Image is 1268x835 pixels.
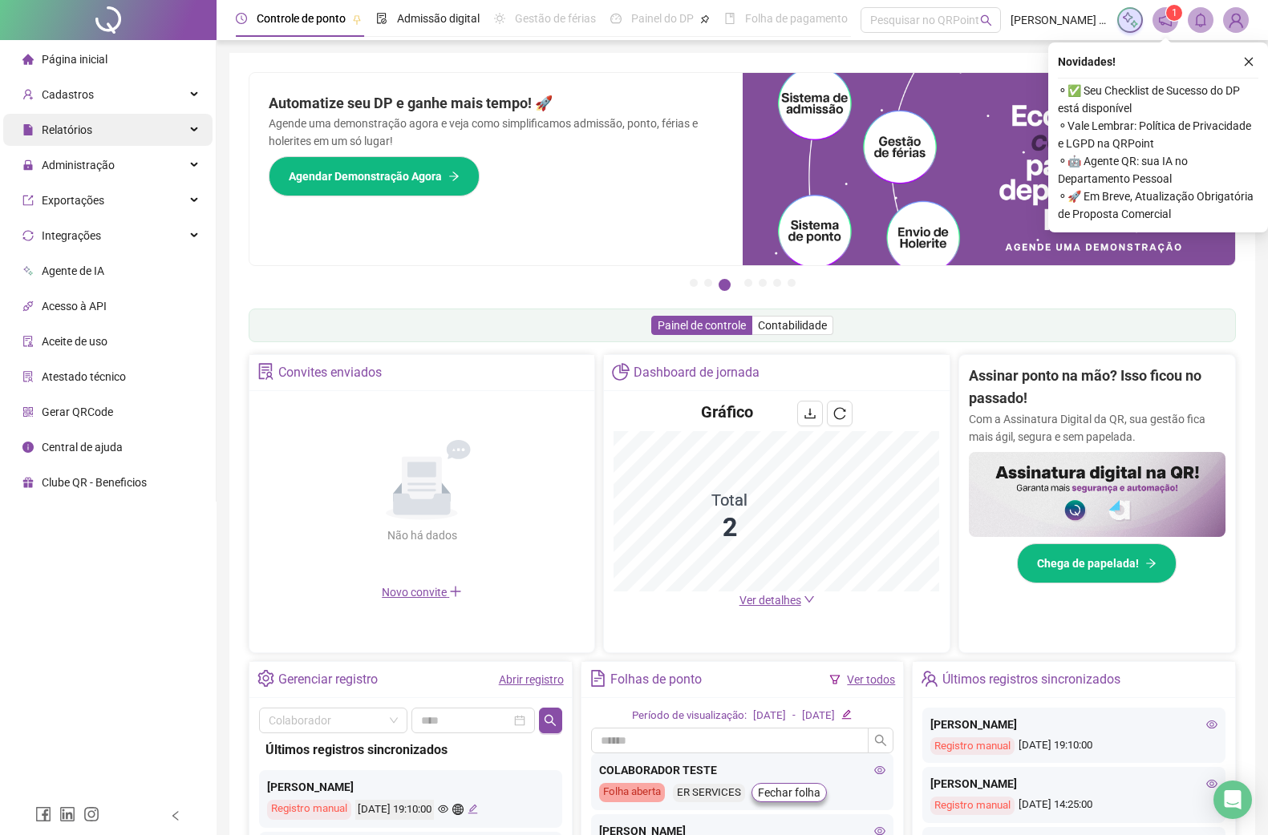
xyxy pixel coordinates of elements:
[921,670,938,687] span: team
[847,673,895,686] a: Ver todos
[42,264,104,277] span: Agente de IA
[930,797,1015,815] div: Registro manual
[704,279,712,287] button: 2
[1243,56,1254,67] span: close
[930,775,1217,793] div: [PERSON_NAME]
[278,666,378,693] div: Gerenciar registro
[744,279,752,287] button: 4
[42,476,147,489] span: Clube QR - Beneficios
[792,708,796,724] div: -
[1058,188,1258,223] span: ⚬ 🚀 Em Breve, Atualização Obrigatória de Proposta Comercial
[257,363,274,380] span: solution
[42,194,104,207] span: Exportações
[544,714,557,727] span: search
[719,279,731,291] button: 3
[773,279,781,287] button: 6
[22,124,34,135] span: file
[269,156,480,196] button: Agendar Demonstração Agora
[930,797,1217,815] div: [DATE] 14:25:00
[1058,152,1258,188] span: ⚬ 🤖 Agente QR: sua IA no Departamento Pessoal
[452,804,463,814] span: global
[701,401,753,423] h4: Gráfico
[1058,53,1116,71] span: Novidades !
[499,673,564,686] a: Abrir registro
[269,92,723,115] h2: Automatize seu DP e ganhe mais tempo! 🚀
[355,800,434,820] div: [DATE] 19:10:00
[930,716,1217,733] div: [PERSON_NAME]
[35,806,51,822] span: facebook
[758,784,820,801] span: Fechar folha
[22,336,34,347] span: audit
[743,73,1236,265] img: banner%2Fd57e337e-a0d3-4837-9615-f134fc33a8e6.png
[1193,13,1208,27] span: bell
[42,335,107,348] span: Aceite de uso
[751,783,827,802] button: Fechar folha
[788,279,796,287] button: 7
[759,279,767,287] button: 5
[739,594,815,607] a: Ver detalhes down
[1011,11,1108,29] span: [PERSON_NAME] - ER SERVICES
[599,761,886,779] div: COLABORADOR TESTE
[22,301,34,312] span: api
[42,88,94,101] span: Cadastros
[969,410,1225,446] p: Com a Assinatura Digital da QR, sua gestão fica mais ágil, segura e sem papelada.
[22,371,34,382] span: solution
[1224,8,1248,32] img: 89622
[376,13,387,24] span: file-done
[257,12,346,25] span: Controle de ponto
[700,14,710,24] span: pushpin
[267,778,554,796] div: [PERSON_NAME]
[278,359,382,386] div: Convites enviados
[610,13,622,24] span: dashboard
[804,594,815,605] span: down
[448,171,460,182] span: arrow-right
[1037,555,1139,572] span: Chega de papelada!
[1172,7,1177,18] span: 1
[632,708,747,724] div: Período de visualização:
[1058,82,1258,117] span: ⚬ ✅ Seu Checklist de Sucesso do DP está disponível
[804,407,816,420] span: download
[930,737,1217,756] div: [DATE] 19:10:00
[753,708,786,724] div: [DATE]
[257,670,274,687] span: setting
[930,737,1015,756] div: Registro manual
[170,810,181,821] span: left
[382,586,462,599] span: Novo convite
[690,279,698,287] button: 1
[42,441,123,454] span: Central de ajuda
[802,708,835,724] div: [DATE]
[22,406,34,417] span: qrcode
[589,670,606,687] span: file-text
[980,14,992,26] span: search
[1166,5,1182,21] sup: 1
[449,585,462,598] span: plus
[634,359,760,386] div: Dashboard de jornada
[658,319,746,332] span: Painel de controle
[758,319,827,332] span: Contabilidade
[468,804,478,814] span: edit
[874,764,885,776] span: eye
[236,13,247,24] span: clock-circle
[59,806,75,822] span: linkedin
[397,12,480,25] span: Admissão digital
[612,363,629,380] span: pie-chart
[1121,11,1139,29] img: sparkle-icon.fc2bf0ac1784a2077858766a79e2daf3.svg
[1058,117,1258,152] span: ⚬ Vale Lembrar: Política de Privacidade e LGPD na QRPoint
[515,12,596,25] span: Gestão de férias
[969,365,1225,410] h2: Assinar ponto na mão? Isso ficou no passado!
[942,666,1120,693] div: Últimos registros sincronizados
[739,594,801,607] span: Ver detalhes
[874,734,887,747] span: search
[265,740,556,760] div: Últimos registros sincronizados
[969,452,1225,538] img: banner%2F02c71560-61a6-44d4-94b9-c8ab97240462.png
[1213,781,1252,819] div: Open Intercom Messenger
[289,167,442,185] span: Agendar Demonstração Agora
[1158,13,1173,27] span: notification
[494,13,505,24] span: sun
[83,806,99,822] span: instagram
[631,12,694,25] span: Painel do DP
[841,709,852,720] span: edit
[724,13,735,24] span: book
[22,230,34,241] span: sync
[599,783,665,802] div: Folha aberta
